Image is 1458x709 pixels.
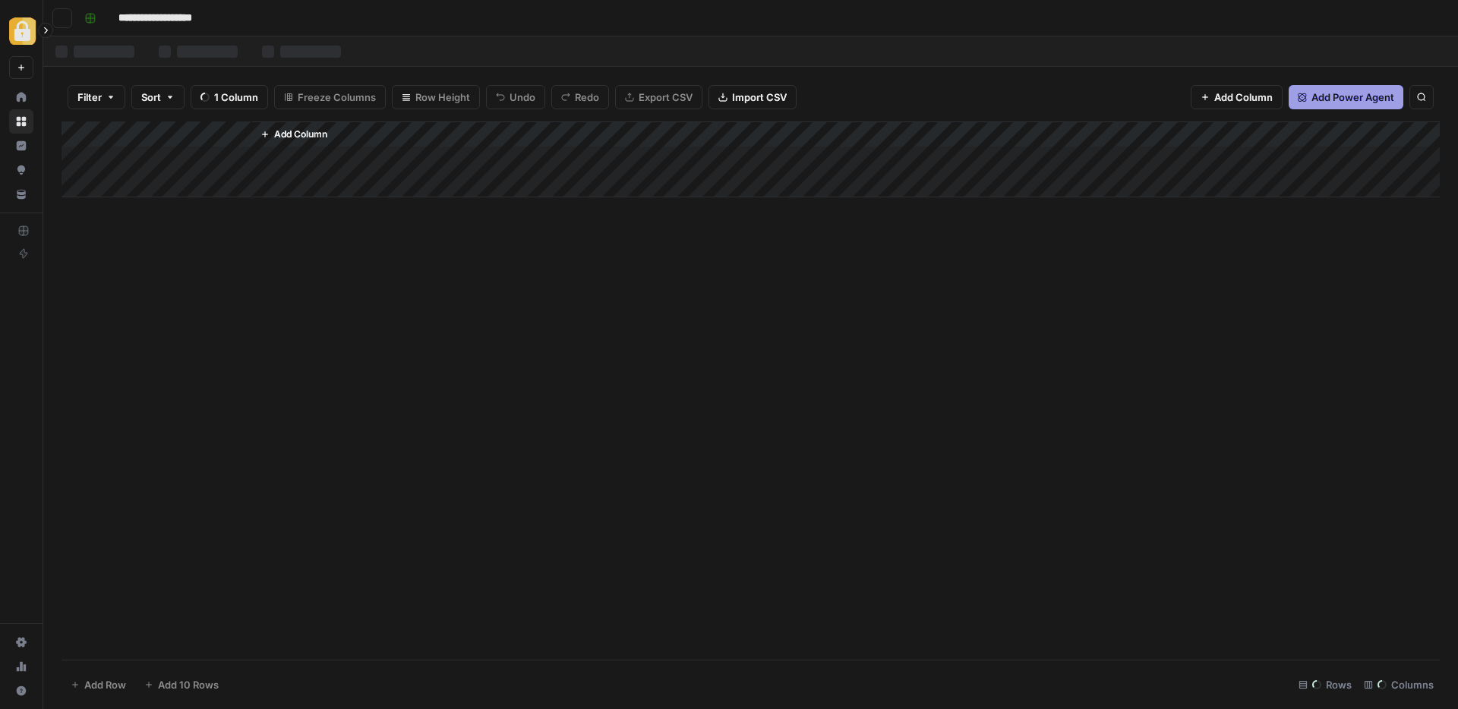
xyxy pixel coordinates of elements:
button: Add Column [254,124,333,144]
a: Insights [9,134,33,158]
span: Filter [77,90,102,105]
button: Freeze Columns [274,85,386,109]
button: Add Row [62,673,135,697]
button: Add Power Agent [1289,85,1403,109]
a: Browse [9,109,33,134]
div: Rows [1292,673,1358,697]
div: Columns [1358,673,1440,697]
a: Opportunities [9,158,33,182]
span: Sort [141,90,161,105]
button: 1 Column [191,85,268,109]
span: Import CSV [732,90,787,105]
span: Row Height [415,90,470,105]
button: Workspace: Adzz [9,12,33,50]
button: Filter [68,85,125,109]
span: Undo [510,90,535,105]
button: Redo [551,85,609,109]
button: Import CSV [708,85,797,109]
button: Add 10 Rows [135,673,228,697]
span: 1 Column [214,90,258,105]
button: Export CSV [615,85,702,109]
button: Sort [131,85,185,109]
button: Help + Support [9,679,33,703]
span: Add Column [1214,90,1273,105]
button: Undo [486,85,545,109]
button: Add Column [1191,85,1283,109]
span: Redo [575,90,599,105]
span: Add 10 Rows [158,677,219,692]
span: Add Row [84,677,126,692]
img: Adzz Logo [9,17,36,45]
a: Settings [9,630,33,654]
span: Freeze Columns [298,90,376,105]
a: Your Data [9,182,33,206]
a: Usage [9,654,33,679]
span: Add Column [274,128,327,141]
a: Home [9,85,33,109]
button: Row Height [392,85,480,109]
span: Add Power Agent [1311,90,1394,105]
span: Export CSV [639,90,693,105]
